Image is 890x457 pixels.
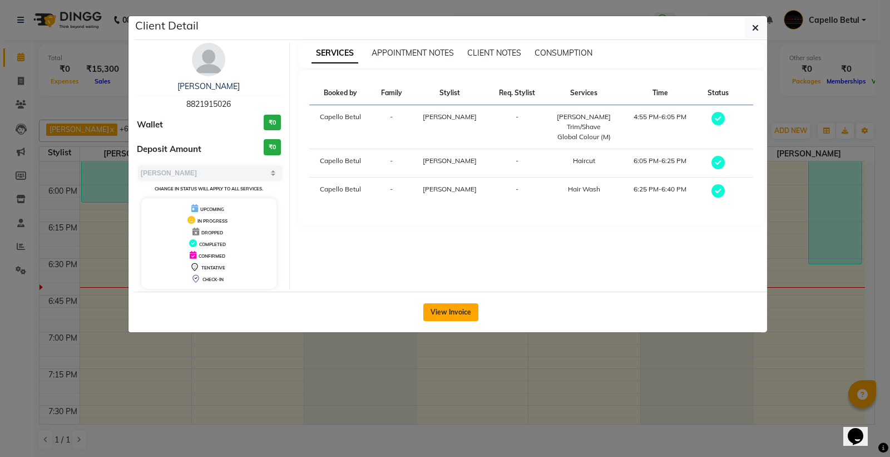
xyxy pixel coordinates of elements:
[535,48,592,58] span: CONSUMPTION
[488,178,545,206] td: -
[199,242,226,247] span: COMPLETED
[467,48,521,58] span: CLIENT NOTES
[309,81,372,105] th: Booked by
[552,184,616,194] div: Hair Wash
[423,185,477,193] span: [PERSON_NAME]
[372,48,454,58] span: APPOINTMENT NOTES
[843,412,879,446] iframe: chat widget
[372,178,411,206] td: -
[201,230,223,235] span: DROPPED
[622,178,698,206] td: 6:25 PM-6:40 PM
[423,112,477,121] span: [PERSON_NAME]
[135,17,199,34] h5: Client Detail
[423,156,477,165] span: [PERSON_NAME]
[622,105,698,149] td: 4:55 PM-6:05 PM
[546,81,622,105] th: Services
[423,303,478,321] button: View Invoice
[137,119,163,131] span: Wallet
[622,81,698,105] th: Time
[309,178,372,206] td: Capello Betul
[186,99,231,109] span: 8821915026
[177,81,240,91] a: [PERSON_NAME]
[202,277,224,282] span: CHECK-IN
[552,112,616,132] div: [PERSON_NAME] Trim/Shave
[192,43,225,76] img: avatar
[488,105,545,149] td: -
[137,143,201,156] span: Deposit Amount
[199,253,225,259] span: CONFIRMED
[372,149,411,178] td: -
[372,81,411,105] th: Family
[264,115,281,131] h3: ₹0
[622,149,698,178] td: 6:05 PM-6:25 PM
[311,43,358,63] span: SERVICES
[309,149,372,178] td: Capello Betul
[264,139,281,155] h3: ₹0
[488,81,545,105] th: Req. Stylist
[552,156,616,166] div: Haircut
[488,149,545,178] td: -
[698,81,738,105] th: Status
[155,186,263,191] small: Change in status will apply to all services.
[201,265,225,271] span: TENTATIVE
[197,218,228,224] span: IN PROGRESS
[309,105,372,149] td: Capello Betul
[372,105,411,149] td: -
[200,207,224,212] span: UPCOMING
[411,81,488,105] th: Stylist
[552,132,616,142] div: Global Colour (M)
